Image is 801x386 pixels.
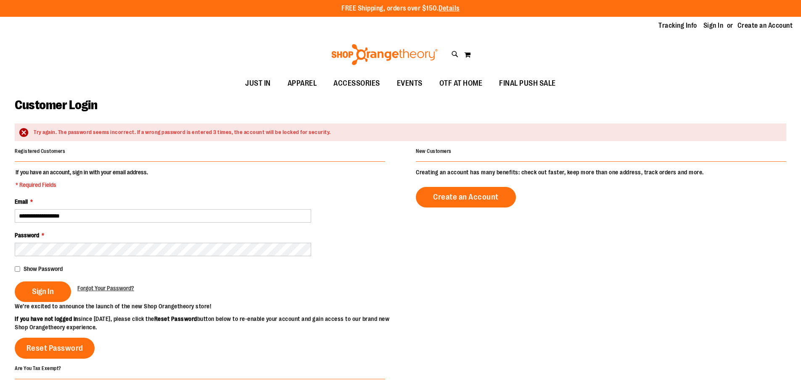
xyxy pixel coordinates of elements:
a: APPAREL [279,74,325,93]
span: OTF AT HOME [439,74,483,93]
p: Creating an account has many benefits: check out faster, keep more than one address, track orders... [416,168,786,176]
a: ACCESSORIES [325,74,389,93]
strong: Registered Customers [15,148,65,154]
button: Sign In [15,281,71,302]
a: OTF AT HOME [431,74,491,93]
img: Shop Orangetheory [330,44,439,65]
a: Sign In [703,21,724,30]
div: Try again. The password seems incorrect. If a wrong password is entered 3 times, the account will... [34,129,778,137]
p: since [DATE], please click the button below to re-enable your account and gain access to our bran... [15,315,401,331]
a: JUST IN [237,74,279,93]
span: EVENTS [397,74,423,93]
a: Create an Account [416,187,516,207]
span: Password [15,232,39,239]
span: Customer Login [15,98,97,112]
span: Sign In [32,287,54,296]
span: FINAL PUSH SALE [499,74,556,93]
span: Show Password [24,265,63,272]
a: Reset Password [15,338,95,359]
span: Reset Password [26,344,83,353]
a: FINAL PUSH SALE [491,74,564,93]
span: Email [15,198,28,205]
legend: If you have an account, sign in with your email address. [15,168,149,189]
strong: If you have not logged in [15,315,78,322]
span: APPAREL [288,74,317,93]
a: Forgot Your Password? [77,284,134,292]
a: Details [439,5,460,12]
span: Create an Account [433,192,499,202]
p: FREE Shipping, orders over $150. [341,4,460,13]
span: ACCESSORIES [333,74,380,93]
span: Forgot Your Password? [77,285,134,291]
a: Tracking Info [658,21,697,30]
p: We’re excited to announce the launch of the new Shop Orangetheory store! [15,302,401,310]
a: Create an Account [738,21,793,30]
a: EVENTS [389,74,431,93]
span: * Required Fields [16,181,148,189]
strong: Are You Tax Exempt? [15,365,61,371]
strong: New Customers [416,148,452,154]
span: JUST IN [245,74,271,93]
strong: Reset Password [154,315,197,322]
